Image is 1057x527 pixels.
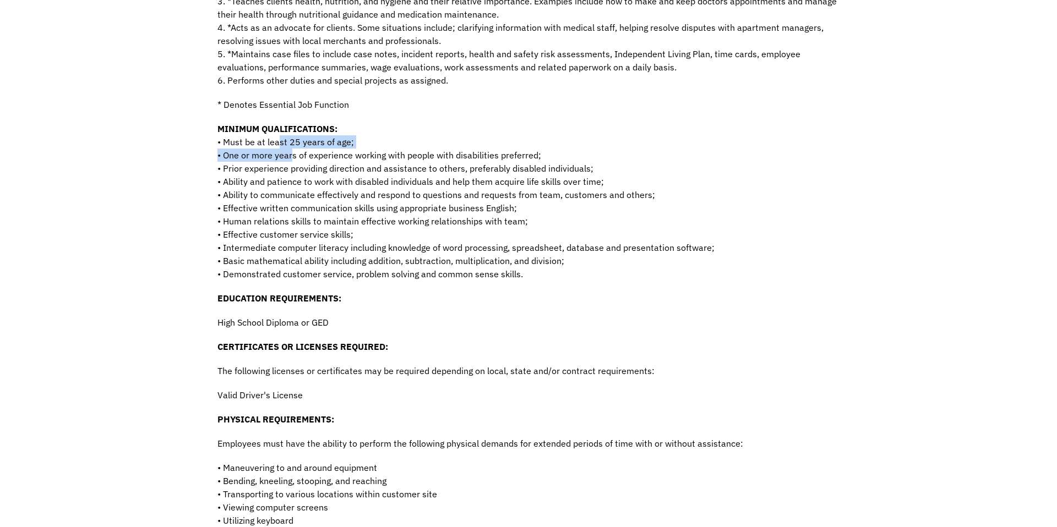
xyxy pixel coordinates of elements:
p: Employees must have the ability to perform the following physical demands for extended periods of... [217,437,840,450]
p: • Maneuvering to and around equipment • Bending, kneeling, stooping, and reaching • Transporting ... [217,461,840,527]
strong: PHYSICAL REQUIREMENTS: [217,414,334,425]
p: Valid Driver's License [217,388,840,402]
p: • Must be at least 25 years of age; • One or more years of experience working with people with di... [217,122,840,281]
p: * Denotes Essential Job Function [217,98,840,111]
strong: MINIMUM QUALIFICATIONS: [217,123,337,134]
p: High School Diploma or GED [217,316,840,329]
strong: CERTIFICATES OR LICENSES REQUIRED: [217,341,388,352]
strong: EDUCATION REQUIREMENTS: [217,293,341,304]
p: The following licenses or certificates may be required depending on local, state and/or contract ... [217,364,840,377]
